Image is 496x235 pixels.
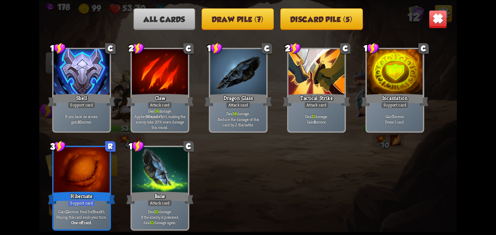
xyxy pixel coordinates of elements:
[418,43,429,54] div: C
[150,220,154,225] b: 10
[65,208,69,214] b: 12
[126,190,194,205] div: Bane
[148,199,172,206] div: Attack card
[212,111,265,127] p: Deal damage. Reduce the damage of this card by 2 this battle.
[262,43,272,54] div: C
[129,42,144,54] div: 2
[55,208,108,220] p: Gain armor. Heal for health. Playing this card ends your turn.
[71,220,92,225] b: One-off card.
[340,43,350,54] div: C
[207,42,223,54] div: 1
[68,199,95,206] div: Support card
[233,111,237,116] b: 14
[392,113,394,119] b: 7
[133,208,187,225] p: Deal damage. If the enemy is poisoned, deal damage again.
[368,113,422,125] p: Gain armor. Draw 1 card.
[146,113,158,119] b: Wound
[48,92,115,107] div: Shell
[183,141,194,151] div: C
[78,119,82,125] b: 10
[133,108,187,130] p: Deal damage. Applies effect, making the enemy take 20% more damage this round.
[183,43,194,54] div: C
[148,102,172,109] div: Attack card
[155,108,159,113] b: 16
[105,141,115,151] div: R
[429,10,447,28] img: Close_Button.png
[280,8,363,29] button: Discard pile (5)
[202,8,273,29] button: Draw pile (7)
[361,92,428,107] div: Incantation
[285,42,301,54] div: 2
[133,8,195,29] button: All cards
[105,43,115,54] div: C
[50,42,66,54] div: 1
[126,92,194,107] div: Claw
[304,102,329,109] div: Attack card
[50,141,66,152] div: 3
[48,190,115,205] div: Hibernate
[226,102,250,109] div: Attack card
[155,208,159,214] b: 10
[363,42,379,54] div: 1
[129,141,144,152] div: 1
[68,102,95,109] div: Support card
[312,113,315,119] b: 11
[314,119,316,125] b: 8
[290,113,343,125] p: Deal damage. Gain armor.
[204,92,272,107] div: Dragon Glass
[283,92,350,107] div: Tactical Strike
[381,102,408,109] div: Support card
[55,113,108,125] p: If you have no armor, gain armor.
[93,208,95,214] b: 5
